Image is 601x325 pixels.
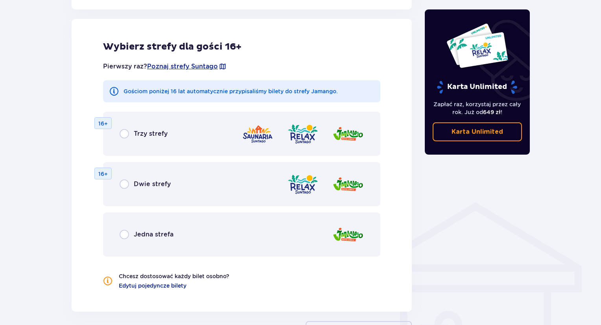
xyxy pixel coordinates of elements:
[483,109,501,115] span: 649 zł
[332,173,364,196] img: Jamango
[134,129,168,138] span: Trzy strefy
[433,100,522,116] p: Zapłać raz, korzystaj przez cały rok. Już od !
[98,170,108,178] p: 16+
[119,282,186,290] a: Edytuj pojedyncze bilety
[287,173,319,196] img: Relax
[119,272,229,280] p: Chcesz dostosować każdy bilet osobno?
[242,123,273,145] img: Saunaria
[134,230,173,239] span: Jedna strefa
[452,127,503,136] p: Karta Unlimited
[134,180,171,188] span: Dwie strefy
[332,223,364,246] img: Jamango
[433,122,522,141] a: Karta Unlimited
[446,23,509,68] img: Dwie karty całoroczne do Suntago z napisem 'UNLIMITED RELAX', na białym tle z tropikalnymi liśćmi...
[332,123,364,145] img: Jamango
[98,120,108,127] p: 16+
[124,87,338,95] p: Gościom poniżej 16 lat automatycznie przypisaliśmy bilety do strefy Jamango.
[436,80,518,94] p: Karta Unlimited
[287,123,319,145] img: Relax
[147,62,218,71] a: Poznaj strefy Suntago
[103,62,227,71] p: Pierwszy raz?
[103,41,380,53] h2: Wybierz strefy dla gości 16+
